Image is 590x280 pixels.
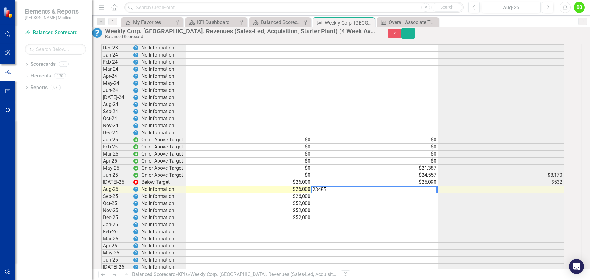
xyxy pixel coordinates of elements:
[133,45,138,50] img: EPrye+mTK9pvt+TU27aWpTKctATH3YPfOpp6JwpcOnVRu8ICjoSzQQ4ga9ifFOM3l6IArfXMrAt88bUovrqVHL8P7rjhUPFG0...
[190,271,410,277] div: Weekly Corp. [GEOGRAPHIC_DATA]. Revenues (Sales-Led, Acquisition, Starter Plant) (4 Week Average)
[140,136,186,144] td: On or Above Target
[140,59,186,66] td: No Information
[101,207,132,214] td: Nov-25
[101,129,132,136] td: Dec-24
[133,123,138,128] img: EPrye+mTK9pvt+TU27aWpTKctATH3YPfOpp6JwpcOnVRu8ICjoSzQQ4ga9ifFOM3l6IArfXMrAt88bUovrqVHL8P7rjhUPFG0...
[140,235,186,243] td: No Information
[133,67,138,72] img: EPrye+mTK9pvt+TU27aWpTKctATH3YPfOpp6JwpcOnVRu8ICjoSzQQ4ga9ifFOM3l6IArfXMrAt88bUovrqVHL8P7rjhUPFG0...
[186,200,312,207] td: $52,000
[574,2,585,13] div: BB
[101,136,132,144] td: Jan-25
[140,129,186,136] td: No Information
[51,85,61,90] div: 93
[101,165,132,172] td: May-25
[30,73,51,80] a: Elements
[140,165,186,172] td: On or Above Target
[101,264,132,271] td: [DATE]-26
[101,59,132,66] td: Feb-24
[140,214,186,221] td: No Information
[438,179,564,186] td: $532
[312,165,438,172] td: $21,387
[140,87,186,94] td: No Information
[133,144,138,149] img: wc+mapt77TOUwAAAABJRU5ErkJggg==
[484,4,538,11] div: Aug-25
[25,44,86,55] input: Search Below...
[101,257,132,264] td: Jun-26
[101,122,132,129] td: Nov-24
[312,172,438,179] td: $24,557
[140,66,186,73] td: No Information
[133,258,138,262] img: EPrye+mTK9pvt+TU27aWpTKctATH3YPfOpp6JwpcOnVRu8ICjoSzQQ4ga9ifFOM3l6IArfXMrAt88bUovrqVHL8P7rjhUPFG0...
[30,84,48,91] a: Reports
[389,18,437,26] div: Overall Associate Turnover (Rolling 12 Mos.)
[133,215,138,220] img: EPrye+mTK9pvt+TU27aWpTKctATH3YPfOpp6JwpcOnVRu8ICjoSzQQ4ga9ifFOM3l6IArfXMrAt88bUovrqVHL8P7rjhUPFG0...
[312,151,438,158] td: $0
[101,179,132,186] td: [DATE]-25
[133,88,138,93] img: EPrye+mTK9pvt+TU27aWpTKctATH3YPfOpp6JwpcOnVRu8ICjoSzQQ4ga9ifFOM3l6IArfXMrAt88bUovrqVHL8P7rjhUPFG0...
[101,250,132,257] td: May-26
[186,186,312,193] td: $26,000
[3,7,14,18] img: ClearPoint Strategy
[140,158,186,165] td: On or Above Target
[133,137,138,142] img: wc+mapt77TOUwAAAABJRU5ErkJggg==
[133,102,138,107] img: EPrye+mTK9pvt+TU27aWpTKctATH3YPfOpp6JwpcOnVRu8ICjoSzQQ4ga9ifFOM3l6IArfXMrAt88bUovrqVHL8P7rjhUPFG0...
[101,158,132,165] td: Apr-25
[140,151,186,158] td: On or Above Target
[133,60,138,65] img: EPrye+mTK9pvt+TU27aWpTKctATH3YPfOpp6JwpcOnVRu8ICjoSzQQ4ga9ifFOM3l6IArfXMrAt88bUovrqVHL8P7rjhUPFG0...
[140,101,186,108] td: No Information
[186,158,312,165] td: $0
[101,80,132,87] td: May-24
[140,228,186,235] td: No Information
[101,66,132,73] td: Mar-24
[101,151,132,158] td: Mar-25
[133,236,138,241] img: EPrye+mTK9pvt+TU27aWpTKctATH3YPfOpp6JwpcOnVRu8ICjoSzQQ4ga9ifFOM3l6IArfXMrAt88bUovrqVHL8P7rjhUPFG0...
[140,200,186,207] td: No Information
[186,207,312,214] td: $52,000
[101,228,132,235] td: Feb-26
[25,29,86,36] a: Balanced Scorecard
[186,179,312,186] td: $26,000
[101,200,132,207] td: Oct-25
[133,159,138,164] img: wc+mapt77TOUwAAAABJRU5ErkJggg==
[379,18,437,26] a: Overall Associate Turnover (Rolling 12 Mos.)
[101,214,132,221] td: Dec-25
[186,151,312,158] td: $0
[133,109,138,114] img: EPrye+mTK9pvt+TU27aWpTKctATH3YPfOpp6JwpcOnVRu8ICjoSzQQ4ga9ifFOM3l6IArfXMrAt88bUovrqVHL8P7rjhUPFG0...
[123,18,174,26] a: My Favorites
[438,172,564,179] td: $3,170
[133,166,138,171] img: wc+mapt77TOUwAAAABJRU5ErkJggg==
[133,74,138,79] img: EPrye+mTK9pvt+TU27aWpTKctATH3YPfOpp6JwpcOnVRu8ICjoSzQQ4ga9ifFOM3l6IArfXMrAt88bUovrqVHL8P7rjhUPFG0...
[133,265,138,270] img: EPrye+mTK9pvt+TU27aWpTKctATH3YPfOpp6JwpcOnVRu8ICjoSzQQ4ga9ifFOM3l6IArfXMrAt88bUovrqVHL8P7rjhUPFG0...
[101,94,132,101] td: [DATE]-24
[101,108,132,115] td: Sep-24
[197,18,238,26] div: KPI Dashboard
[133,18,174,26] div: My Favorites
[133,53,138,57] img: EPrye+mTK9pvt+TU27aWpTKctATH3YPfOpp6JwpcOnVRu8ICjoSzQQ4ga9ifFOM3l6IArfXMrAt88bUovrqVHL8P7rjhUPFG0...
[133,229,138,234] img: EPrye+mTK9pvt+TU27aWpTKctATH3YPfOpp6JwpcOnVRu8ICjoSzQQ4ga9ifFOM3l6IArfXMrAt88bUovrqVHL8P7rjhUPFG0...
[133,208,138,213] img: EPrye+mTK9pvt+TU27aWpTKctATH3YPfOpp6JwpcOnVRu8ICjoSzQQ4ga9ifFOM3l6IArfXMrAt88bUovrqVHL8P7rjhUPFG0...
[140,193,186,200] td: No Information
[92,28,102,38] img: No Information
[133,180,138,185] img: w+6onZ6yCFk7QAAAABJRU5ErkJggg==
[312,144,438,151] td: $0
[140,243,186,250] td: No Information
[140,73,186,80] td: No Information
[25,8,79,15] span: Elements & Reports
[133,152,138,156] img: wc+mapt77TOUwAAAABJRU5ErkJggg==
[140,172,186,179] td: On or Above Target
[187,18,238,26] a: KPI Dashboard
[101,243,132,250] td: Apr-26
[133,173,138,178] img: wc+mapt77TOUwAAAABJRU5ErkJggg==
[186,172,312,179] td: $0
[140,207,186,214] td: No Information
[140,122,186,129] td: No Information
[101,221,132,228] td: Jan-26
[105,28,376,34] div: Weekly Corp. [GEOGRAPHIC_DATA]. Revenues (Sales-Led, Acquisition, Starter Plant) (4 Week Average)
[101,87,132,94] td: Jun-24
[30,61,56,68] a: Scorecards
[140,250,186,257] td: No Information
[186,214,312,221] td: $52,000
[140,52,186,59] td: No Information
[431,3,462,12] button: Search
[101,101,132,108] td: Aug-24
